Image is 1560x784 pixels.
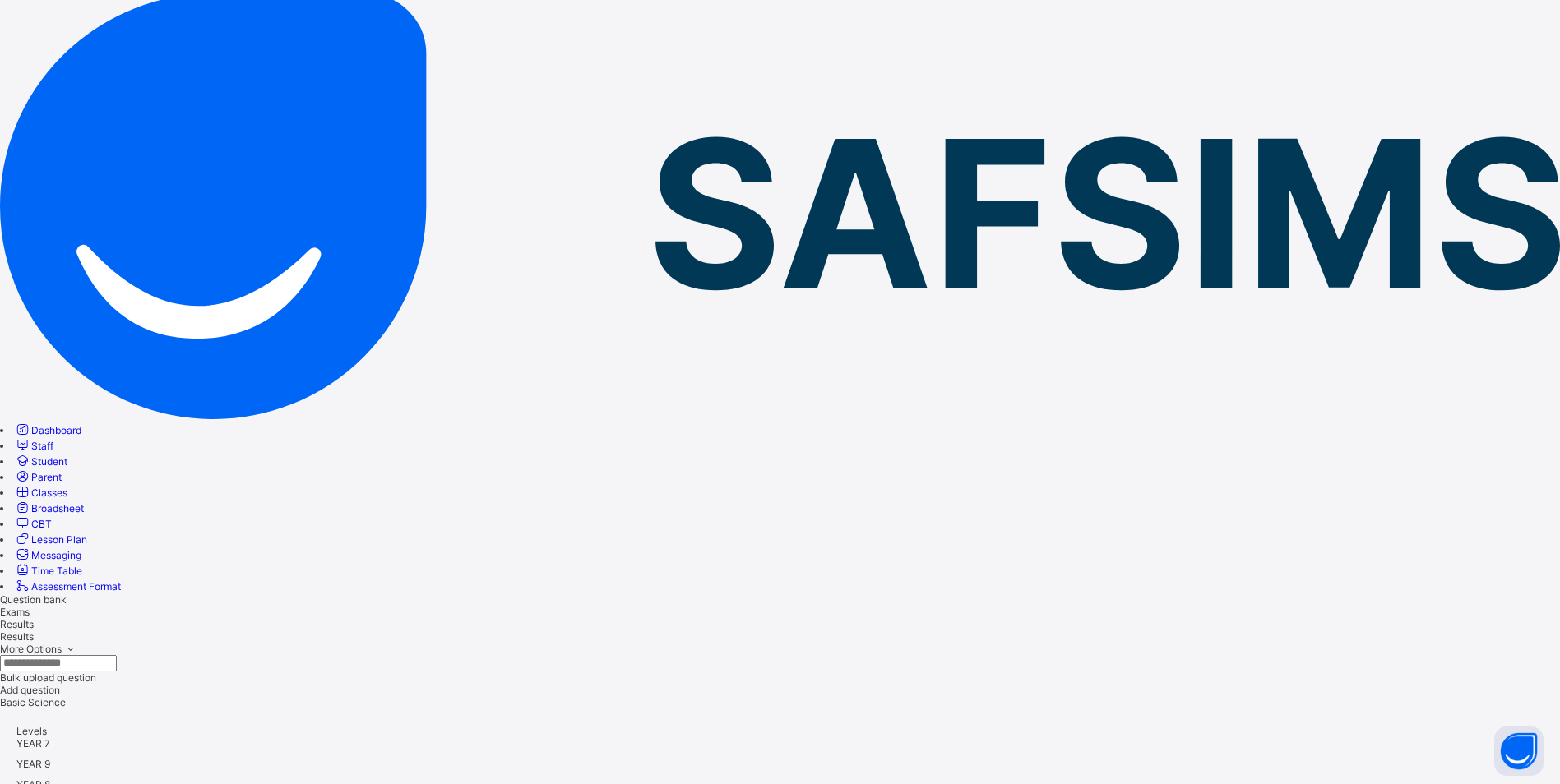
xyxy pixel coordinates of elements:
[31,424,81,436] span: Dashboard
[14,471,62,483] a: Parent
[16,725,47,737] span: Levels
[14,502,84,514] a: Broadsheet
[31,565,82,577] span: Time Table
[31,533,87,546] span: Lesson Plan
[31,440,53,452] span: Staff
[14,580,121,593] a: Assessment Format
[14,424,81,436] a: Dashboard
[31,471,62,483] span: Parent
[14,440,53,452] a: Staff
[31,518,52,530] span: CBT
[31,549,81,561] span: Messaging
[31,502,84,514] span: Broadsheet
[14,518,52,530] a: CBT
[16,758,50,770] span: YEAR 9
[16,737,50,749] span: YEAR 7
[14,549,81,561] a: Messaging
[31,455,67,468] span: Student
[14,487,67,499] a: Classes
[31,487,67,499] span: Classes
[14,533,87,546] a: Lesson Plan
[1494,726,1544,776] button: Open asap
[14,455,67,468] a: Student
[14,565,82,577] a: Time Table
[31,580,121,593] span: Assessment Format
